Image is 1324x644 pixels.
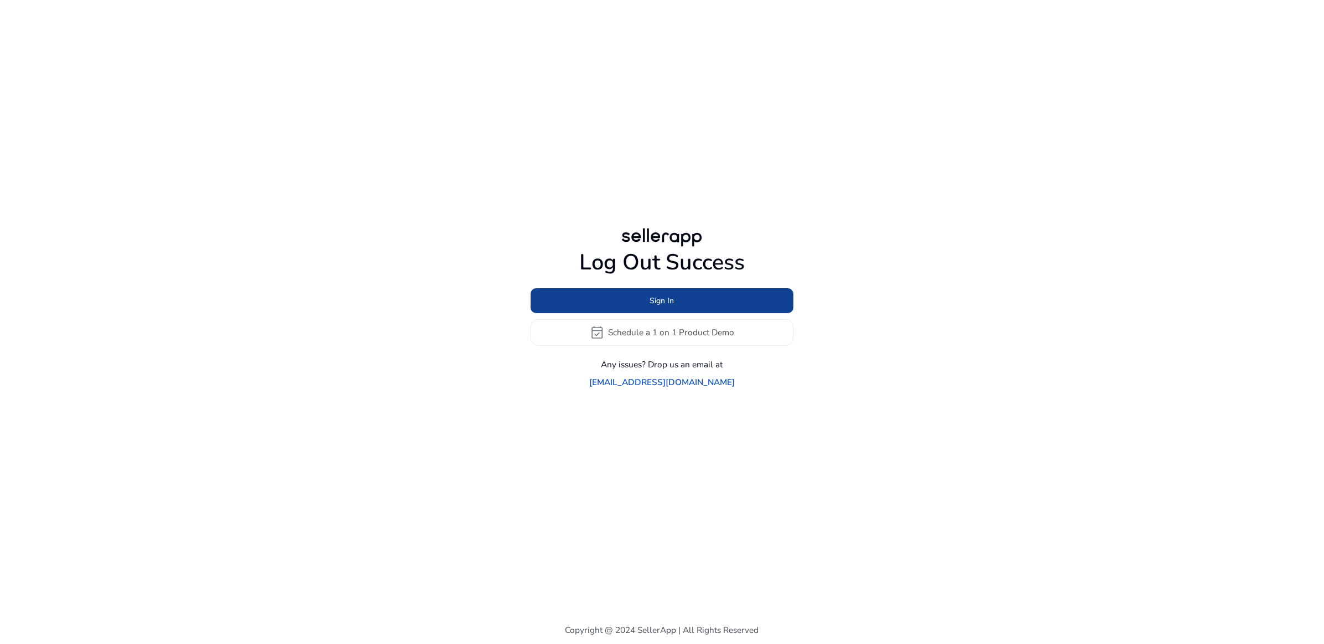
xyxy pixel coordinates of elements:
span: Sign In [650,295,674,307]
p: Any issues? Drop us an email at [601,358,723,371]
a: [EMAIL_ADDRESS][DOMAIN_NAME] [589,376,735,388]
button: event_availableSchedule a 1 on 1 Product Demo [531,319,793,346]
h1: Log Out Success [531,250,793,276]
span: event_available [590,325,604,340]
button: Sign In [531,288,793,313]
